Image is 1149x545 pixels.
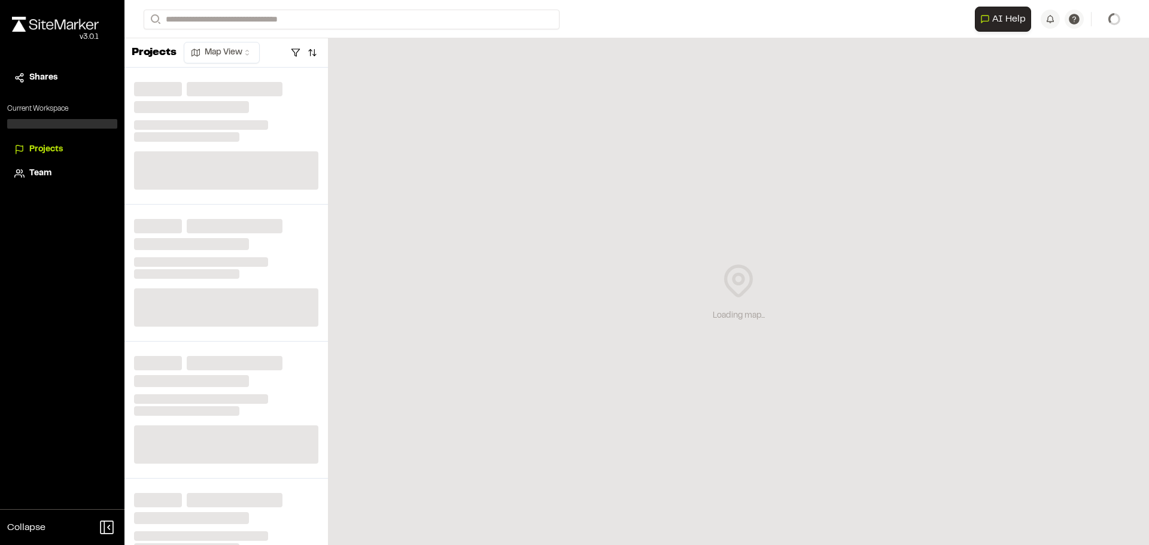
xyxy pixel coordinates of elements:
[12,32,99,42] div: Oh geez...please don't...
[14,143,110,156] a: Projects
[992,12,1026,26] span: AI Help
[14,167,110,180] a: Team
[14,71,110,84] a: Shares
[713,309,765,322] div: Loading map...
[7,520,45,535] span: Collapse
[144,10,165,29] button: Search
[7,103,117,114] p: Current Workspace
[132,45,177,61] p: Projects
[29,71,57,84] span: Shares
[975,7,1031,32] button: Open AI Assistant
[29,143,63,156] span: Projects
[29,167,51,180] span: Team
[975,7,1036,32] div: Open AI Assistant
[12,17,99,32] img: rebrand.png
